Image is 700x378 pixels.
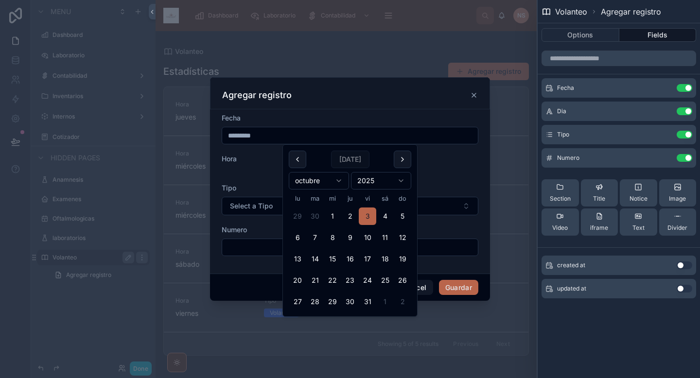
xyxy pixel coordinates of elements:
button: viernes, 10 de octubre de 2025 [359,229,376,246]
button: Fields [619,28,697,42]
button: martes, 7 de octubre de 2025 [306,229,324,246]
th: domingo [394,193,411,204]
button: jueves, 23 de octubre de 2025 [341,272,359,289]
button: Today, viernes, 3 de octubre de 2025, selected [359,207,376,225]
span: Notice [630,195,647,203]
button: Notice [620,179,657,206]
button: lunes, 29 de septiembre de 2025 [289,207,306,225]
table: octubre 2025 [289,193,411,310]
span: Tipo [222,184,236,192]
span: Select a Tipo [230,201,273,211]
button: domingo, 26 de octubre de 2025 [394,272,411,289]
button: jueves, 16 de octubre de 2025 [341,250,359,268]
span: Hora [222,155,237,163]
button: Section [542,179,579,206]
th: miércoles [324,193,341,204]
button: miércoles, 22 de octubre de 2025 [324,272,341,289]
button: domingo, 5 de octubre de 2025 [394,207,411,225]
span: Numero [557,154,579,162]
span: Text [632,224,645,232]
span: Fecha [222,114,241,122]
span: Tipo [557,131,569,138]
button: viernes, 31 de octubre de 2025 [359,293,376,310]
th: jueves [341,193,359,204]
button: Options [542,28,619,42]
button: miércoles, 1 de octubre de 2025 [324,207,341,225]
button: martes, 30 de septiembre de 2025 [306,207,324,225]
button: jueves, 2 de octubre de 2025 [341,207,359,225]
button: domingo, 12 de octubre de 2025 [394,229,411,246]
button: domingo, 2 de noviembre de 2025 [394,293,411,310]
th: lunes [289,193,306,204]
button: Video [542,208,579,236]
button: martes, 14 de octubre de 2025 [306,250,324,268]
button: Text [620,208,657,236]
button: miércoles, 8 de octubre de 2025 [324,229,341,246]
button: jueves, 9 de octubre de 2025 [341,229,359,246]
span: Agregar registro [601,6,661,17]
button: miércoles, 29 de octubre de 2025 [324,293,341,310]
span: Fecha [557,84,574,92]
button: viernes, 24 de octubre de 2025 [359,272,376,289]
button: domingo, 19 de octubre de 2025 [394,250,411,268]
button: sábado, 4 de octubre de 2025 [376,207,394,225]
button: lunes, 13 de octubre de 2025 [289,250,306,268]
button: Divider [659,208,697,236]
span: updated at [557,285,586,292]
span: Dia [557,107,566,115]
button: Guardar [439,280,478,295]
button: sábado, 25 de octubre de 2025 [376,272,394,289]
span: Title [593,195,605,203]
button: Image [659,179,697,206]
th: viernes [359,193,376,204]
button: lunes, 27 de octubre de 2025 [289,293,306,310]
span: created at [557,261,585,269]
button: sábado, 1 de noviembre de 2025 [376,293,394,310]
button: jueves, 30 de octubre de 2025 [341,293,359,310]
button: martes, 21 de octubre de 2025 [306,272,324,289]
span: Image [669,195,686,203]
button: lunes, 20 de octubre de 2025 [289,272,306,289]
span: Volanteo [555,6,587,17]
button: lunes, 6 de octubre de 2025 [289,229,306,246]
th: martes [306,193,324,204]
button: Select Button [222,197,478,215]
h3: Agregar registro [222,89,292,101]
button: martes, 28 de octubre de 2025 [306,293,324,310]
button: sábado, 18 de octubre de 2025 [376,250,394,268]
span: Video [552,224,568,232]
span: Section [550,195,571,203]
button: sábado, 11 de octubre de 2025 [376,229,394,246]
button: iframe [581,208,618,236]
th: sábado [376,193,394,204]
span: Numero [222,225,247,234]
button: miércoles, 15 de octubre de 2025 [324,250,341,268]
span: Divider [667,224,687,232]
button: viernes, 17 de octubre de 2025 [359,250,376,268]
span: iframe [590,224,608,232]
button: Title [581,179,618,206]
